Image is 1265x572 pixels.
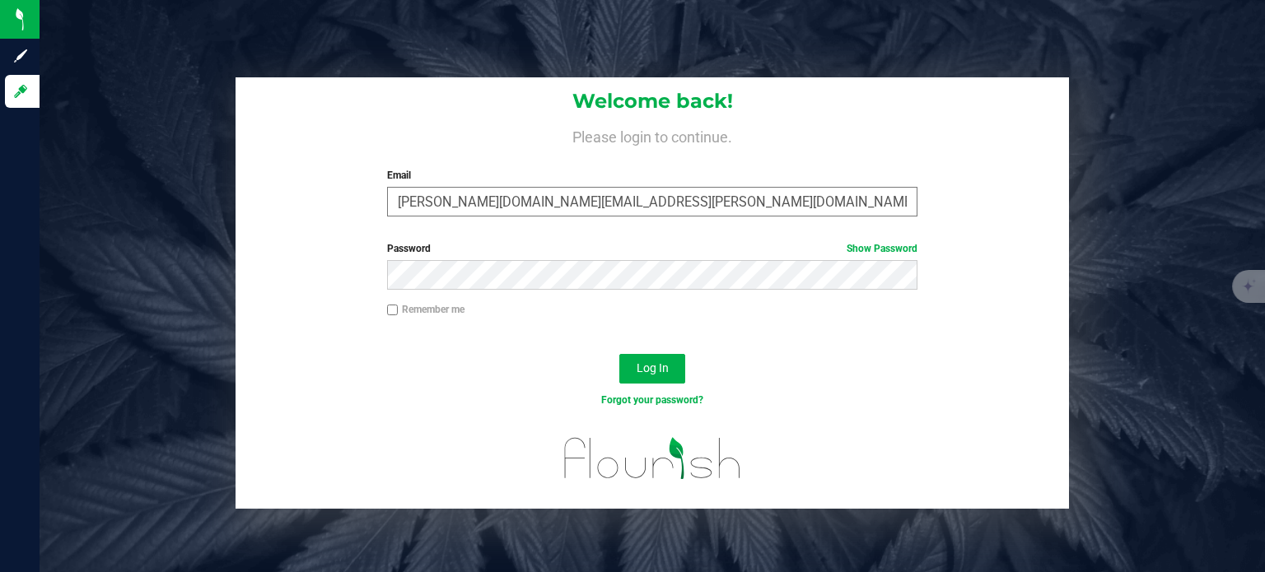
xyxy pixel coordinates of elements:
[387,168,918,183] label: Email
[236,125,1069,145] h4: Please login to continue.
[601,394,703,406] a: Forgot your password?
[387,302,464,317] label: Remember me
[548,425,757,491] img: flourish_logo.svg
[847,243,917,254] a: Show Password
[387,243,431,254] span: Password
[619,354,685,384] button: Log In
[387,305,399,316] input: Remember me
[12,48,29,64] inline-svg: Sign up
[236,91,1069,112] h1: Welcome back!
[12,83,29,100] inline-svg: Log in
[637,361,669,374] span: Log In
